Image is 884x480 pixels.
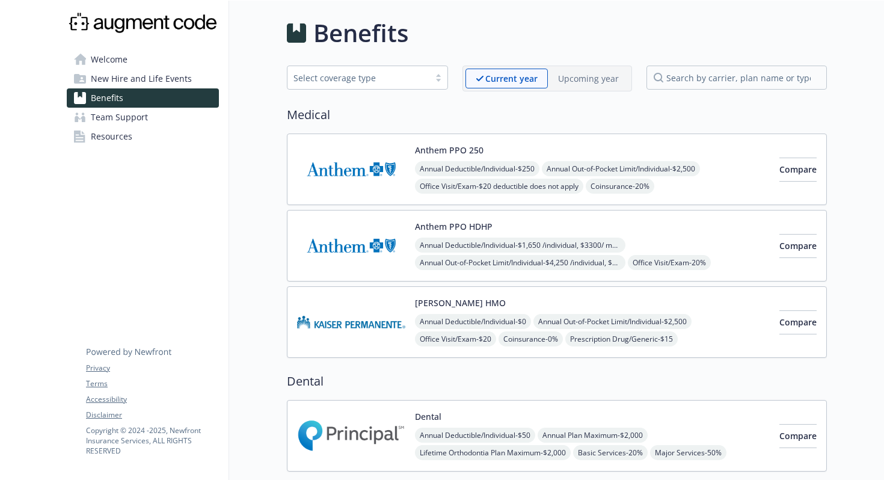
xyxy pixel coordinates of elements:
img: Anthem Blue Cross carrier logo [297,220,405,271]
span: Annual Out-of-Pocket Limit/Individual - $2,500 [542,161,700,176]
img: Kaiser Permanente Insurance Company carrier logo [297,297,405,348]
span: Benefits [91,88,123,108]
span: Major Services - 50% [650,445,726,460]
h2: Dental [287,372,827,390]
input: search by carrier, plan name or type [646,66,827,90]
span: New Hire and Life Events [91,69,192,88]
span: Annual Deductible/Individual - $0 [415,314,531,329]
span: Welcome [91,50,127,69]
button: Anthem PPO 250 [415,144,483,156]
span: Office Visit/Exam - $20 [415,331,496,346]
button: Compare [779,310,817,334]
h1: Benefits [313,15,408,51]
span: Office Visit/Exam - $20 deductible does not apply [415,179,583,194]
button: Compare [779,424,817,448]
button: Dental [415,410,441,423]
span: Resources [91,127,132,146]
span: Annual Deductible/Individual - $1,650 /individual, $3300/ member [415,238,625,253]
span: Compare [779,430,817,442]
span: Compare [779,164,817,175]
div: Select coverage type [293,72,423,84]
span: Prescription Drug/Generic - $15 [565,331,678,346]
span: Office Visit/Exam - 20% [628,255,711,270]
a: Benefits [67,88,219,108]
span: Annual Out-of-Pocket Limit/Individual - $4,250 /individual, $4250/ member [415,255,625,270]
a: Terms [86,378,218,389]
img: Anthem Blue Cross carrier logo [297,144,405,195]
span: Annual Deductible/Individual - $250 [415,161,539,176]
p: Upcoming year [558,72,619,85]
a: Welcome [67,50,219,69]
button: [PERSON_NAME] HMO [415,297,506,309]
span: Compare [779,316,817,328]
h2: Medical [287,106,827,124]
button: Compare [779,158,817,182]
span: Annual Out-of-Pocket Limit/Individual - $2,500 [533,314,692,329]
span: Compare [779,240,817,251]
button: Compare [779,234,817,258]
button: Anthem PPO HDHP [415,220,493,233]
p: Copyright © 2024 - 2025 , Newfront Insurance Services, ALL RIGHTS RESERVED [86,425,218,456]
a: Resources [67,127,219,146]
a: Privacy [86,363,218,374]
span: Coinsurance - 0% [499,331,563,346]
p: Current year [485,72,538,85]
span: Coinsurance - 20% [586,179,654,194]
a: Team Support [67,108,219,127]
a: Disclaimer [86,410,218,420]
span: Lifetime Orthodontia Plan Maximum - $2,000 [415,445,571,460]
span: Basic Services - 20% [573,445,648,460]
span: Annual Plan Maximum - $2,000 [538,428,648,443]
span: Annual Deductible/Individual - $50 [415,428,535,443]
a: New Hire and Life Events [67,69,219,88]
a: Accessibility [86,394,218,405]
span: Team Support [91,108,148,127]
img: Principal Financial Group Inc carrier logo [297,410,405,461]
